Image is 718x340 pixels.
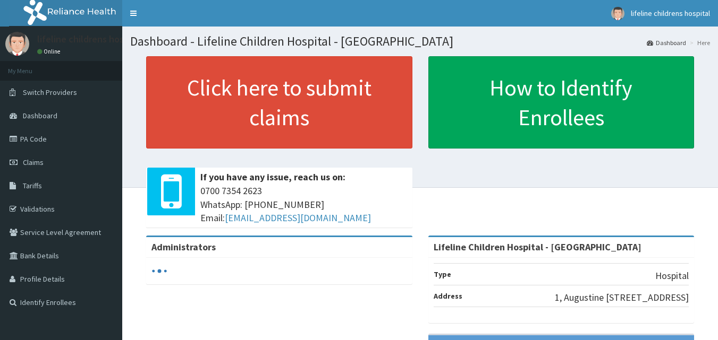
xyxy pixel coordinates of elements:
[200,171,345,183] b: If you have any issue, reach us on:
[23,111,57,120] span: Dashboard
[23,158,44,167] span: Claims
[23,181,42,190] span: Tariffs
[611,7,624,20] img: User Image
[434,291,462,301] b: Address
[434,269,451,279] b: Type
[631,8,710,18] span: lifeline childrens hospital
[655,269,689,283] p: Hospital
[146,56,412,149] a: Click here to submit claims
[151,241,216,253] b: Administrators
[23,88,77,97] span: Switch Providers
[5,32,29,56] img: User Image
[434,241,641,253] strong: Lifeline Children Hospital - [GEOGRAPHIC_DATA]
[37,34,143,44] p: lifeline childrens hospital
[555,291,689,304] p: 1, Augustine [STREET_ADDRESS]
[647,38,686,47] a: Dashboard
[687,38,710,47] li: Here
[130,34,710,48] h1: Dashboard - Lifeline Children Hospital - [GEOGRAPHIC_DATA]
[225,212,371,224] a: [EMAIL_ADDRESS][DOMAIN_NAME]
[200,184,407,225] span: 0700 7354 2623 WhatsApp: [PHONE_NUMBER] Email:
[37,48,63,55] a: Online
[151,263,167,279] svg: audio-loading
[428,56,695,149] a: How to Identify Enrollees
